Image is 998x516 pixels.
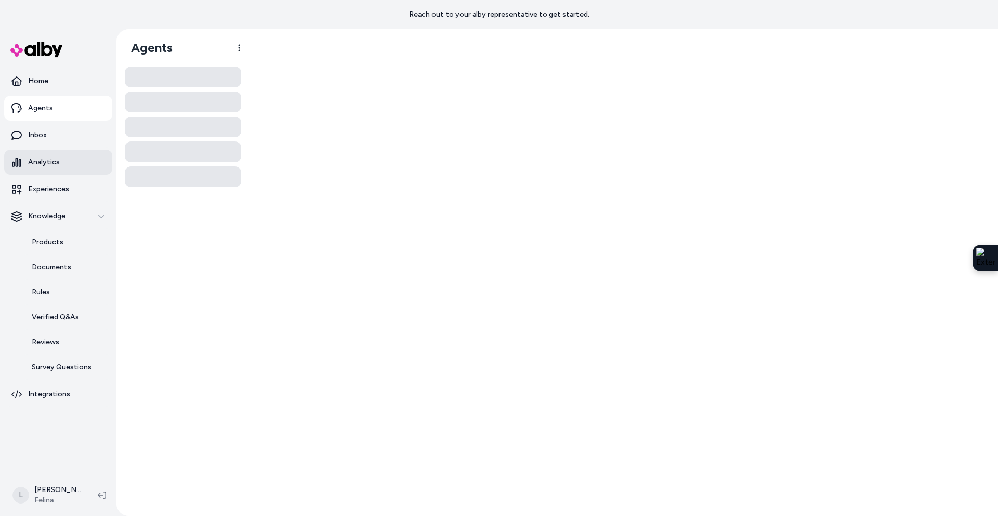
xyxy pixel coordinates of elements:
[976,248,995,268] img: Extension Icon
[28,76,48,86] p: Home
[28,103,53,113] p: Agents
[4,69,112,94] a: Home
[21,255,112,280] a: Documents
[32,337,59,347] p: Reviews
[28,184,69,195] p: Experiences
[28,130,47,140] p: Inbox
[4,123,112,148] a: Inbox
[32,312,79,322] p: Verified Q&As
[32,362,91,372] p: Survey Questions
[28,157,60,167] p: Analytics
[34,485,81,495] p: [PERSON_NAME]
[21,280,112,305] a: Rules
[32,237,63,248] p: Products
[21,330,112,355] a: Reviews
[4,96,112,121] a: Agents
[12,487,29,504] span: L
[123,40,173,56] h1: Agents
[32,287,50,298] p: Rules
[32,262,71,273] p: Documents
[21,355,112,380] a: Survey Questions
[4,150,112,175] a: Analytics
[6,479,89,512] button: L[PERSON_NAME]Felina
[409,9,589,20] p: Reach out to your alby representative to get started.
[28,211,65,222] p: Knowledge
[21,305,112,330] a: Verified Q&As
[34,495,81,506] span: Felina
[10,42,62,57] img: alby Logo
[4,204,112,229] button: Knowledge
[4,177,112,202] a: Experiences
[4,382,112,407] a: Integrations
[21,230,112,255] a: Products
[28,389,70,399] p: Integrations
